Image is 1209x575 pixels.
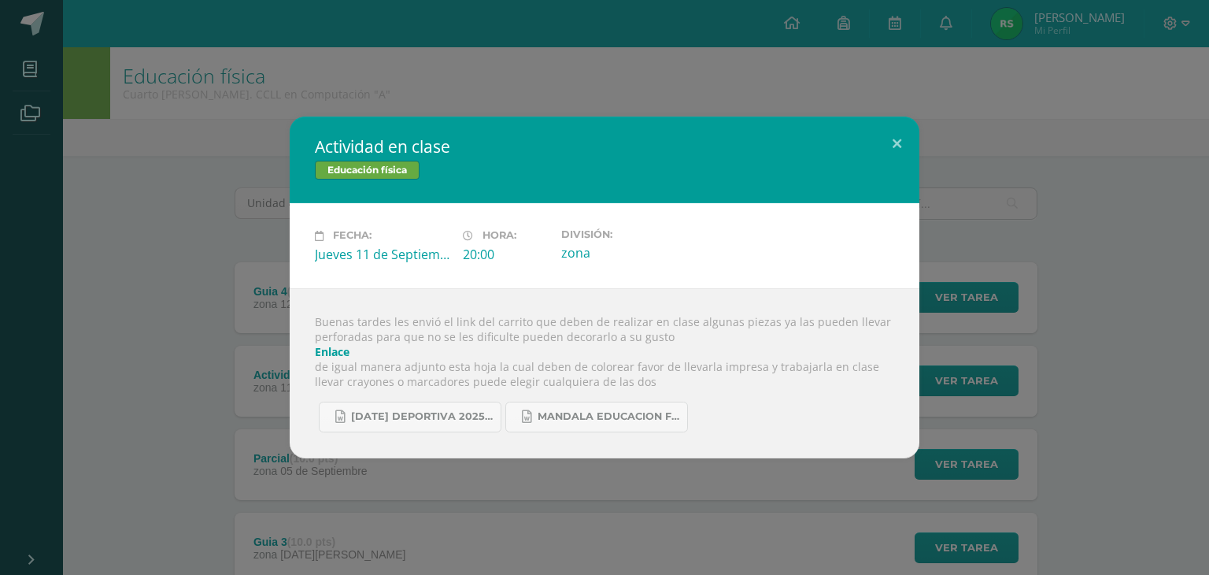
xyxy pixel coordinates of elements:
[315,135,894,158] h2: Actividad en clase
[315,161,420,180] span: Educación física
[333,230,372,242] span: Fecha:
[505,402,688,432] a: Mandala educacion fisica 2.docx
[561,244,697,262] div: zona
[315,246,450,263] div: Jueves 11 de Septiembre
[463,246,549,263] div: 20:00
[351,410,493,423] span: [DATE] deportiva 2025.docx
[319,402,501,432] a: [DATE] deportiva 2025.docx
[874,117,919,170] button: Close (Esc)
[290,288,919,458] div: Buenas tardes les envió el link del carrito que deben de realizar en clase algunas piezas ya las ...
[538,410,679,423] span: Mandala educacion fisica 2.docx
[315,344,349,359] a: Enlace
[561,228,697,240] label: División:
[482,230,516,242] span: Hora:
